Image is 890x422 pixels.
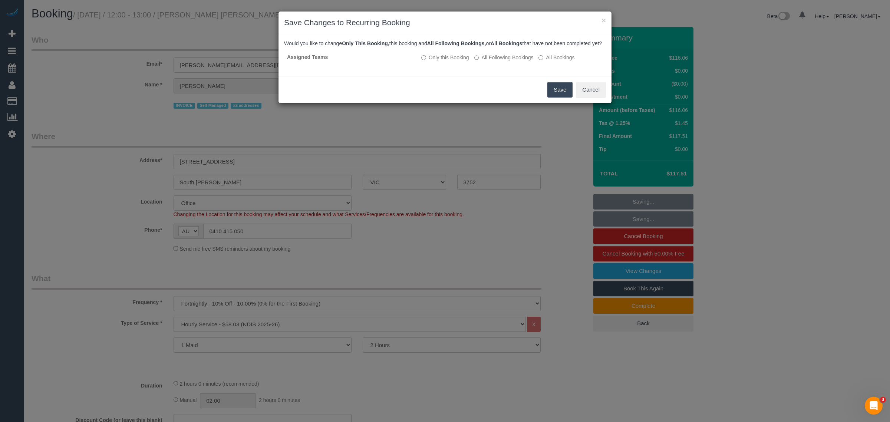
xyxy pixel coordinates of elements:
h3: Save Changes to Recurring Booking [284,17,606,28]
b: All Bookings [491,40,523,46]
label: All other bookings in the series will remain the same. [421,54,469,61]
label: All bookings that have not been completed yet will be changed. [538,54,574,61]
input: Only this Booking [421,55,426,60]
button: Save [547,82,573,98]
iframe: Intercom live chat [865,397,883,415]
input: All Bookings [538,55,543,60]
label: This and all the bookings after it will be changed. [474,54,534,61]
b: Only This Booking, [342,40,389,46]
b: All Following Bookings, [427,40,486,46]
input: All Following Bookings [474,55,479,60]
button: Cancel [576,82,606,98]
p: Would you like to change this booking and or that have not been completed yet? [284,40,606,47]
button: × [601,16,606,24]
strong: Assigned Teams [287,54,328,60]
span: 3 [880,397,886,403]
